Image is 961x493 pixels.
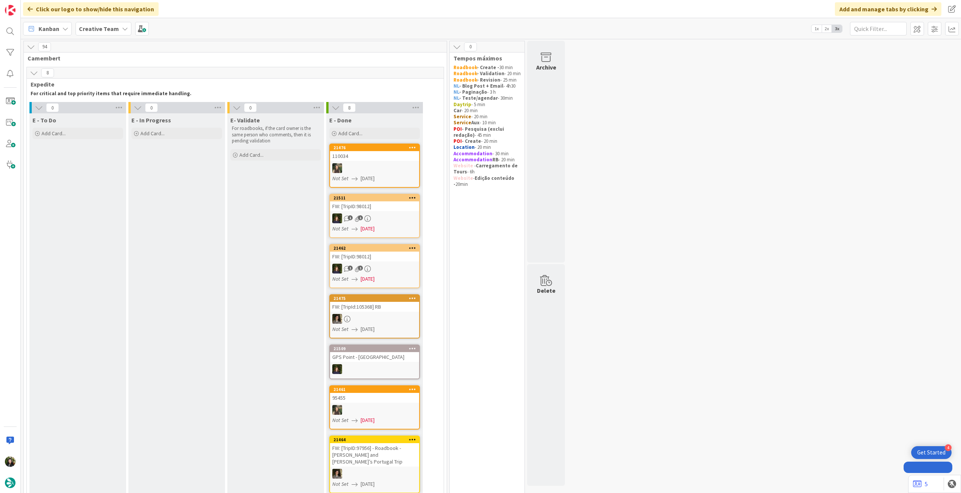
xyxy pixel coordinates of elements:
strong: - Create - [477,64,499,71]
div: MS [330,314,419,324]
strong: Aux [471,119,480,126]
strong: POI [454,126,462,132]
span: 8 [343,103,356,112]
i: Not Set [332,417,349,423]
div: MC [330,264,419,274]
span: 2x [822,25,832,32]
i: Not Set [332,481,349,487]
span: 8 [41,68,54,77]
img: IG [332,405,342,415]
b: Creative Team [79,25,119,32]
strong: For critical and top priority items that require immediate handling. [31,90,191,97]
strong: - Blog Post + Email [459,83,503,89]
div: MC [330,213,419,223]
div: 21464FW: [TripID:97956] - Roadbook - [PERSON_NAME] and [PERSON_NAME]’s Portugal Trip [330,436,419,467]
div: 21475 [333,296,419,301]
span: 1 [358,266,363,270]
strong: - Revision [477,77,500,83]
span: E - To Do [32,116,56,124]
strong: - Pesquisa (exclui redação) [454,126,505,138]
p: For roadbooks, if the card owner is the same person who comments, then it is pending validation [232,125,319,144]
a: 21511FW: [TripID:98012]MCNot Set[DATE] [329,194,420,238]
div: 21475 [330,295,419,302]
div: 21461 [330,386,419,393]
strong: Daytrip [454,101,471,108]
div: 95455 [330,393,419,403]
span: [DATE] [361,175,375,182]
div: MS [330,469,419,479]
img: MC [332,213,342,223]
img: MS [332,469,342,479]
p: - 20 min [454,138,521,144]
div: 21476110034 [330,144,419,161]
p: - 5 min [454,102,521,108]
p: - 10 min [454,120,521,126]
div: FW: [TripId:105368] RB [330,302,419,312]
img: MS [332,314,342,324]
div: 4 [945,444,952,451]
p: - 20 min [454,144,521,150]
div: 21511 [330,195,419,201]
div: Add and manage tabs by clicking [835,2,941,16]
strong: POI [454,138,462,144]
span: 94 [38,42,51,51]
span: Add Card... [140,130,165,137]
strong: Service [454,119,471,126]
strong: Website [454,162,473,169]
div: 2146195455 [330,386,419,403]
p: - 20 min [454,114,521,120]
p: - 30min [454,95,521,101]
img: avatar [5,478,15,488]
p: - 25 min [454,77,521,83]
div: 21475FW: [TripId:105368] RB [330,295,419,312]
div: 21464 [333,437,419,442]
a: 21462FW: [TripID:98012]MCNot Set[DATE] [329,244,420,288]
span: 0 [145,103,158,112]
div: 21461 [333,387,419,392]
img: MC [332,364,342,374]
img: MC [332,264,342,274]
img: IG [332,163,342,173]
strong: Website [454,175,473,181]
i: Not Set [332,175,349,182]
div: Click our logo to show/hide this navigation [23,2,159,16]
strong: - Validation [477,70,504,77]
span: [DATE] [361,225,375,233]
strong: Car [454,107,461,114]
p: - - 6h [454,163,521,175]
span: 0 [464,42,477,51]
a: 21509GPS Point - [GEOGRAPHIC_DATA]MC [329,345,420,379]
span: 1 [348,266,353,270]
div: FW: [TripID:97956] - Roadbook - [PERSON_NAME] and [PERSON_NAME]’s Portugal Trip [330,443,419,467]
div: 110034 [330,151,419,161]
a: 2146195455IGNot Set[DATE] [329,385,420,430]
a: 21476110034IGNot Set[DATE] [329,144,420,188]
div: Get Started [917,449,946,456]
strong: Roadbook [454,70,477,77]
div: IG [330,405,419,415]
p: - 20min [454,175,521,188]
p: - 3 h [454,89,521,95]
div: 21462FW: [TripID:98012] [330,245,419,261]
div: 21476 [330,144,419,151]
span: Add Card... [42,130,66,137]
span: [DATE] [361,480,375,488]
p: - 45 min [454,126,521,139]
i: Not Set [332,275,349,282]
span: [DATE] [361,325,375,333]
strong: Carregamento de Tours [454,162,519,175]
span: E - Done [329,116,352,124]
span: Expedite [31,80,434,88]
div: 21509GPS Point - [GEOGRAPHIC_DATA] [330,345,419,362]
i: Not Set [332,225,349,232]
div: IG [330,163,419,173]
p: - 20 min [454,157,521,163]
div: 21476 [333,145,419,150]
strong: RB [492,156,498,163]
p: 30 min [454,65,521,71]
input: Quick Filter... [850,22,907,36]
span: E - In Progress [131,116,171,124]
div: 21511 [333,195,419,201]
span: [DATE] [361,275,375,283]
span: [DATE] [361,416,375,424]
